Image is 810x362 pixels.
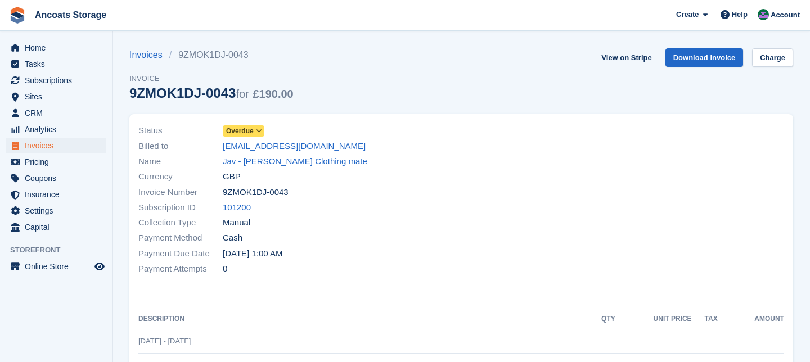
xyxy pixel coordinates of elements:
time: 2025-09-05 00:00:00 UTC [223,247,282,260]
th: QTY [587,310,615,328]
a: menu [6,138,106,153]
span: Analytics [25,121,92,137]
span: Billed to [138,140,223,153]
span: Payment Attempts [138,263,223,275]
span: Invoice [129,73,294,84]
img: stora-icon-8386f47178a22dfd0bd8f6a31ec36ba5ce8667c1dd55bd0f319d3a0aa187defe.svg [9,7,26,24]
span: Settings [25,203,92,219]
a: View on Stripe [597,48,656,67]
span: Manual [223,216,250,229]
span: Pricing [25,154,92,170]
a: menu [6,154,106,170]
a: menu [6,40,106,56]
span: Invoice Number [138,186,223,199]
a: Jav - [PERSON_NAME] Clothing mate [223,155,367,168]
th: Description [138,310,587,328]
span: Sites [25,89,92,105]
span: Collection Type [138,216,223,229]
a: 101200 [223,201,251,214]
span: [DATE] - [DATE] [138,337,191,345]
span: Coupons [25,170,92,186]
span: GBP [223,170,241,183]
a: menu [6,219,106,235]
a: Preview store [93,260,106,273]
span: Help [732,9,748,20]
a: Charge [752,48,793,67]
a: menu [6,170,106,186]
span: Create [676,9,699,20]
span: Payment Due Date [138,247,223,260]
span: Account [771,10,800,21]
span: Capital [25,219,92,235]
span: Currency [138,170,223,183]
a: Invoices [129,48,169,62]
span: CRM [25,105,92,121]
span: Online Store [25,259,92,274]
span: Storefront [10,245,112,256]
a: Download Invoice [665,48,744,67]
a: menu [6,259,106,274]
span: for [236,88,249,100]
span: 9ZMOK1DJ-0043 [223,186,289,199]
a: menu [6,187,106,202]
div: 9ZMOK1DJ-0043 [129,85,294,101]
a: menu [6,105,106,121]
span: Overdue [226,126,254,136]
span: Cash [223,232,242,245]
th: Unit Price [615,310,692,328]
th: Amount [718,310,784,328]
span: Payment Method [138,232,223,245]
span: £190.00 [253,88,293,100]
a: menu [6,89,106,105]
a: [EMAIL_ADDRESS][DOMAIN_NAME] [223,140,366,153]
span: Home [25,40,92,56]
nav: breadcrumbs [129,48,294,62]
span: Name [138,155,223,168]
span: Subscriptions [25,73,92,88]
a: menu [6,203,106,219]
a: menu [6,121,106,137]
span: 0 [223,263,227,275]
span: Invoices [25,138,92,153]
span: Subscription ID [138,201,223,214]
a: Overdue [223,124,264,137]
span: Status [138,124,223,137]
a: menu [6,73,106,88]
span: Insurance [25,187,92,202]
a: menu [6,56,106,72]
span: Tasks [25,56,92,72]
th: Tax [692,310,718,328]
a: Ancoats Storage [30,6,111,24]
